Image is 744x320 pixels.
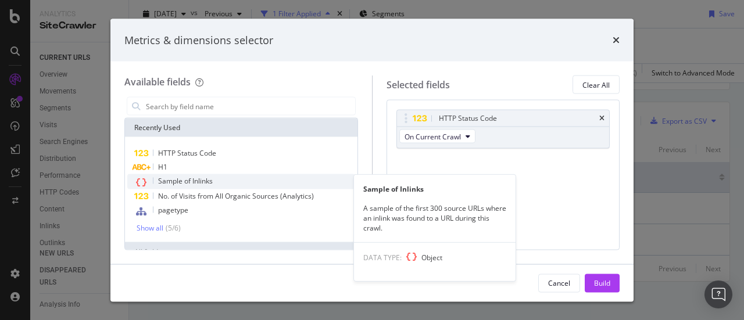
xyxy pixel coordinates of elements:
div: A sample of the first 300 source URLs where an inlink was found to a URL during this crawl. [354,203,516,232]
div: All fields [125,242,357,261]
div: ( 5 / 6 ) [163,223,181,233]
div: Show all [137,224,163,232]
div: Sample of Inlinks [354,184,516,193]
button: Cancel [538,274,580,292]
div: Selected fields [387,78,450,91]
div: Recently Used [125,118,357,137]
div: HTTP Status Code [439,113,497,124]
span: Object [421,253,442,263]
input: Search by field name [145,98,355,115]
div: times [599,115,604,122]
button: Clear All [573,75,620,94]
div: Available fields [124,75,191,88]
div: Build [594,278,610,287]
div: HTTP Status CodetimesOn Current Crawl [396,110,610,149]
span: No. of Visits from All Organic Sources (Analytics) [158,191,314,201]
span: DATA TYPE: [363,253,402,263]
span: HTTP Status Code [158,148,216,158]
div: Clear All [582,80,610,89]
div: modal [110,19,634,301]
div: Metrics & dimensions selector [124,33,273,48]
span: Sample of Inlinks [158,176,213,186]
button: Build [585,274,620,292]
div: Open Intercom Messenger [704,281,732,308]
button: On Current Crawl [399,130,475,143]
div: times [613,33,620,48]
span: H1 [158,162,167,172]
div: Cancel [548,278,570,287]
span: pagetype [158,205,188,215]
span: On Current Crawl [405,131,461,141]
